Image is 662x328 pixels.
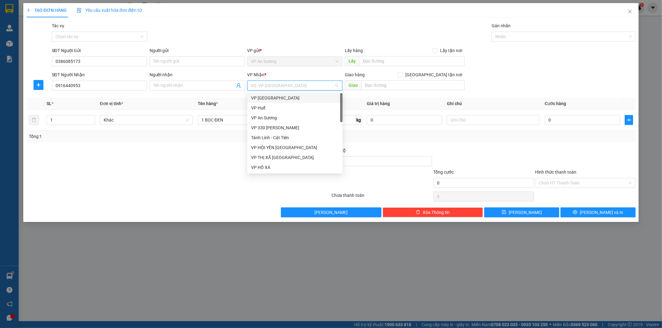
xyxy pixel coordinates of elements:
[367,101,390,106] span: Giá trị hàng
[16,41,25,48] span: CC:
[150,71,245,78] div: Người nhận
[383,207,483,217] button: deleteXóa Thông tin
[100,101,123,106] span: Đơn vị tính
[545,101,566,106] span: Cước hàng
[2,25,23,31] span: Lấy:
[447,115,540,125] input: Ghi Chú
[104,115,189,125] span: Khác
[561,207,636,217] button: printer[PERSON_NAME] và In
[47,26,91,38] span: Giao:
[34,80,43,90] button: plus
[77,8,142,13] span: Yêu cầu xuất hóa đơn điện tử
[281,207,381,217] button: [PERSON_NAME]
[236,83,241,88] span: user-add
[535,170,576,175] label: Hình thức thanh toán
[247,143,343,153] div: VP HỘI YÊN HẢI LĂNG
[403,71,465,78] span: [GEOGRAPHIC_DATA] tận nơi
[314,209,348,216] span: [PERSON_NAME]
[621,3,639,20] button: Close
[29,133,255,140] div: Tổng: 1
[247,113,343,123] div: VP An Sương
[247,123,343,133] div: VP 330 Lê Duẫn
[433,170,454,175] span: Tổng cước
[356,115,362,125] span: kg
[416,210,420,215] span: delete
[423,209,450,216] span: Xóa Thông tin
[251,134,339,141] div: Tánh Linh - Cát Tiên
[34,82,43,87] span: plus
[345,56,359,66] span: Lấy
[625,115,633,125] button: plus
[345,80,361,90] span: Giao
[47,18,81,25] span: 0935480969
[2,10,46,24] p: Gửi:
[150,47,245,54] div: Người gửi
[247,153,343,162] div: VP THỊ XÃ QUẢNG TRỊ
[580,209,623,216] span: [PERSON_NAME] và In
[52,71,147,78] div: SĐT Người Nhận
[367,115,442,125] input: 0
[628,9,633,14] span: close
[12,41,16,48] span: 0
[509,209,542,216] span: [PERSON_NAME]
[47,32,91,38] span: [PERSON_NAME]
[26,8,67,13] span: TẠO ĐƠN HÀNG
[247,162,343,172] div: VP HỒ XÁ
[247,103,343,113] div: VP Huế
[29,115,39,125] button: delete
[251,104,339,111] div: VP Huế
[198,101,218,106] span: Tên hàng
[247,47,343,54] div: VP gửi
[198,115,290,125] input: VD: Bàn, Ghế
[331,192,433,203] div: Chưa thanh toán
[12,25,23,32] span: Q12
[251,164,339,171] div: VP HỒ XÁ
[47,101,52,106] span: SL
[77,8,82,13] img: icon
[345,48,363,53] span: Lấy hàng
[251,95,339,101] div: VP [GEOGRAPHIC_DATA]
[251,57,339,66] span: VP An Sương
[361,80,465,90] input: Dọc đường
[444,98,542,110] th: Ghi chú
[2,10,29,24] span: VP An Sương
[47,3,91,17] p: Nhận:
[52,47,147,54] div: SĐT Người Gửi
[492,23,511,28] label: Gán nhãn
[247,93,343,103] div: VP Đà Lạt
[484,207,559,217] button: save[PERSON_NAME]
[26,8,31,12] span: plus
[251,114,339,121] div: VP An Sương
[26,41,48,48] span: 400.000
[502,210,506,215] span: save
[247,72,265,77] span: VP Nhận
[438,47,465,54] span: Lấy tận nơi
[251,154,339,161] div: VP THỊ XÃ [GEOGRAPHIC_DATA]
[573,210,577,215] span: printer
[247,133,343,143] div: Tánh Linh - Cát Tiên
[251,144,339,151] div: VP HỘI YÊN [GEOGRAPHIC_DATA]
[251,124,339,131] div: VP 330 [PERSON_NAME]
[359,56,465,66] input: Dọc đường
[47,3,91,17] span: VP 330 [PERSON_NAME]
[345,72,365,77] span: Giao hàng
[625,117,633,122] span: plus
[52,23,64,28] label: Tác vụ
[2,41,11,48] span: CR:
